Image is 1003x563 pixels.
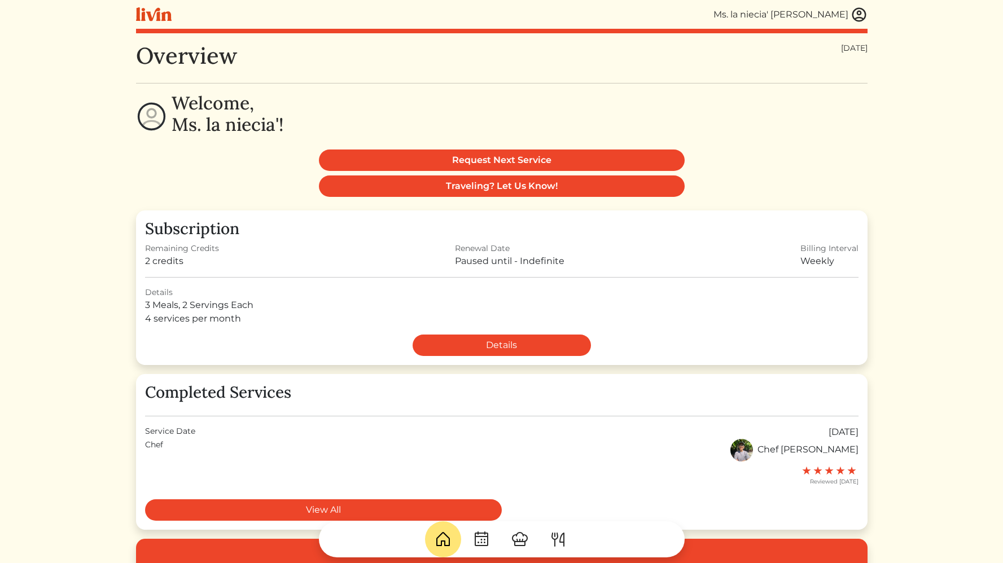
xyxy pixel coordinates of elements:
[841,42,868,54] div: [DATE]
[434,530,452,548] img: House-9bf13187bcbb5817f509fe5e7408150f90897510c4275e13d0d5fca38e0b5951.svg
[145,243,219,254] div: Remaining Credits
[145,383,859,402] h3: Completed Services
[549,530,567,548] img: ForkKnife-55491504ffdb50bab0c1e09e7649658475375261d09fd45db06cec23bce548bf.svg
[800,254,859,268] div: Weekly
[136,101,167,132] img: profile-circle-6dcd711754eaac681cb4e5fa6e5947ecf152da99a3a386d1f417117c42b37ef2.svg
[145,298,859,312] div: 3 Meals, 2 Servings Each
[136,7,172,21] img: livin-logo-a0d97d1a881af30f6274990eb6222085a2533c92bbd1e4f22c21b4f0d0e3210c.svg
[145,219,859,239] h3: Subscription
[472,530,490,548] img: CalendarDots-5bcf9d9080389f2a281d69619e1c85352834be518fbc73d9501aef674afc0d57.svg
[145,425,195,439] div: Service Date
[836,466,845,475] img: red_star-5cc96fd108c5e382175c3007810bf15d673b234409b64feca3859e161d9d1ec7.svg
[145,312,859,326] div: 4 services per month
[851,6,868,23] img: user_account-e6e16d2ec92f44fc35f99ef0dc9cddf60790bfa021a6ecb1c896eb5d2907b31c.svg
[829,425,859,439] div: [DATE]
[413,335,591,356] a: Details
[813,466,822,475] img: red_star-5cc96fd108c5e382175c3007810bf15d673b234409b64feca3859e161d9d1ec7.svg
[145,254,219,268] div: 2 credits
[800,243,859,254] div: Billing Interval
[713,8,848,21] div: Ms. la niecia' [PERSON_NAME]
[319,175,685,197] a: Traveling? Let Us Know!
[145,287,859,298] div: Details
[455,243,564,254] div: Renewal Date
[455,254,564,268] div: Paused until - Indefinite
[511,530,529,548] img: ChefHat-a374fb509e4f37eb0702ca99f5f64f3b6956810f32a249b33092029f8484b388.svg
[730,439,859,461] div: Chef [PERSON_NAME]
[172,93,283,136] h2: Welcome, Ms. la niecia'!
[145,499,502,521] a: View All
[145,477,859,486] div: Reviewed [DATE]
[730,439,753,461] img: 871ee6683022076ced1d290ee243672a
[319,149,685,171] a: Request Next Service
[145,439,163,461] div: Chef
[136,42,237,69] h1: Overview
[825,466,834,475] img: red_star-5cc96fd108c5e382175c3007810bf15d673b234409b64feca3859e161d9d1ec7.svg
[802,466,811,475] img: red_star-5cc96fd108c5e382175c3007810bf15d673b234409b64feca3859e161d9d1ec7.svg
[847,466,856,475] img: red_star-5cc96fd108c5e382175c3007810bf15d673b234409b64feca3859e161d9d1ec7.svg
